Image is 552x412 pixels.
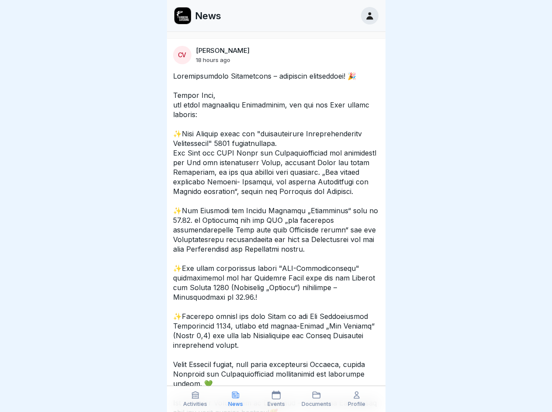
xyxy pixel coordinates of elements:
img: ewxb9rjzulw9ace2na8lwzf2.png [174,7,191,24]
p: Activities [183,401,207,407]
p: News [195,10,221,21]
p: Documents [302,401,331,407]
p: Profile [348,401,365,407]
p: Events [267,401,285,407]
p: 18 hours ago [196,56,230,63]
div: CV [173,46,191,64]
p: News [228,401,243,407]
p: [PERSON_NAME] [196,47,250,55]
